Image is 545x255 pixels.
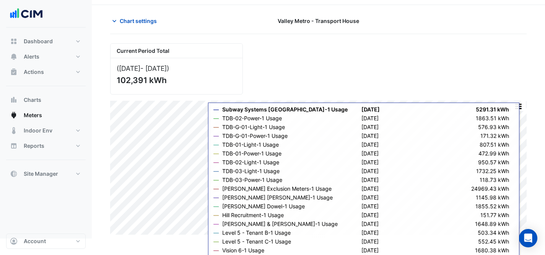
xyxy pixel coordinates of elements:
span: Dashboard [24,38,53,45]
app-icon: Reports [10,142,18,150]
app-icon: Meters [10,111,18,119]
app-icon: Site Manager [10,170,18,178]
span: Meters [24,111,42,119]
app-icon: Indoor Env [10,127,18,134]
span: Account [24,237,46,245]
span: Chart settings [120,17,157,25]
span: Indoor Env [24,127,52,134]
button: Actions [6,64,86,80]
button: Charts [6,92,86,108]
app-icon: Alerts [10,53,18,60]
span: Valley Metro - Transport House [278,17,359,25]
span: Charts [24,96,41,104]
div: Open Intercom Messenger [519,229,537,247]
button: Dashboard [6,34,86,49]
app-icon: Dashboard [10,38,18,45]
button: Meters [6,108,86,123]
button: Site Manager [6,166,86,181]
div: 102,391 kWh [117,75,235,85]
button: Account [6,234,86,249]
button: Indoor Env [6,123,86,138]
span: Actions [24,68,44,76]
span: - [DATE] [140,64,167,72]
app-icon: Actions [10,68,18,76]
button: Alerts [6,49,86,64]
div: Current Period Total [111,44,242,58]
span: Reports [24,142,44,150]
span: Alerts [24,53,39,60]
button: Reports [6,138,86,154]
div: ([DATE] ) [117,64,236,72]
button: Chart settings [110,14,162,28]
img: Company Logo [9,6,44,21]
app-icon: Charts [10,96,18,104]
button: More Options [511,101,526,111]
span: Site Manager [24,170,58,178]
